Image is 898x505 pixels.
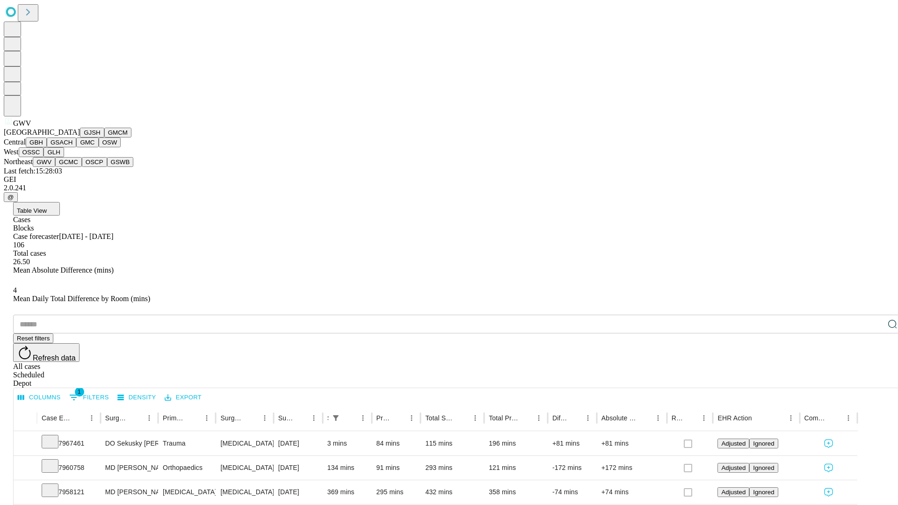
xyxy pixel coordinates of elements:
[107,157,134,167] button: GSWB
[601,414,637,422] div: Absolute Difference
[245,411,258,425] button: Sort
[753,464,774,471] span: Ignored
[749,439,778,448] button: Ignored
[26,137,47,147] button: GBH
[80,128,104,137] button: GJSH
[717,463,749,473] button: Adjusted
[13,295,150,303] span: Mean Daily Total Difference by Room (mins)
[356,411,369,425] button: Menu
[327,480,367,504] div: 369 mins
[163,480,211,504] div: [MEDICAL_DATA]
[377,432,416,455] div: 84 mins
[105,432,153,455] div: DO Sekusky [PERSON_NAME]
[75,387,84,397] span: 1
[684,411,697,425] button: Sort
[18,484,32,501] button: Expand
[13,343,80,362] button: Refresh data
[278,432,318,455] div: [DATE]
[489,480,543,504] div: 358 mins
[43,147,64,157] button: GLH
[278,480,318,504] div: [DATE]
[638,411,652,425] button: Sort
[519,411,532,425] button: Sort
[105,480,153,504] div: MD [PERSON_NAME] [PERSON_NAME]
[489,432,543,455] div: 196 mins
[19,147,44,157] button: OSSC
[130,411,143,425] button: Sort
[104,128,131,137] button: GMCM
[829,411,842,425] button: Sort
[327,414,328,422] div: Scheduled In Room Duration
[258,411,271,425] button: Menu
[13,266,114,274] span: Mean Absolute Difference (mins)
[13,232,59,240] span: Case forecaster
[7,194,14,201] span: @
[187,411,200,425] button: Sort
[220,480,268,504] div: [MEDICAL_DATA] BONE FLAP EXCISION [MEDICAL_DATA] SUPRATENTORIAL
[377,414,391,422] div: Predicted In Room Duration
[652,411,665,425] button: Menu
[552,414,567,422] div: Difference
[42,456,96,480] div: 7960758
[143,411,156,425] button: Menu
[601,456,662,480] div: +172 mins
[82,157,107,167] button: OSCP
[721,440,746,447] span: Adjusted
[425,432,479,455] div: 115 mins
[343,411,356,425] button: Sort
[4,184,894,192] div: 2.0.241
[568,411,581,425] button: Sort
[307,411,320,425] button: Menu
[552,456,592,480] div: -172 mins
[4,138,26,146] span: Central
[753,411,766,425] button: Sort
[162,390,204,405] button: Export
[294,411,307,425] button: Sort
[200,411,213,425] button: Menu
[85,411,98,425] button: Menu
[581,411,594,425] button: Menu
[220,414,244,422] div: Surgery Name
[4,192,18,202] button: @
[784,411,797,425] button: Menu
[13,286,17,294] span: 4
[753,440,774,447] span: Ignored
[115,390,159,405] button: Density
[721,464,746,471] span: Adjusted
[717,414,752,422] div: EHR Action
[552,480,592,504] div: -74 mins
[42,480,96,504] div: 7958121
[327,432,367,455] div: 3 mins
[42,432,96,455] div: 7967461
[749,463,778,473] button: Ignored
[278,414,293,422] div: Surgery Date
[99,137,121,147] button: OSW
[392,411,405,425] button: Sort
[405,411,418,425] button: Menu
[278,456,318,480] div: [DATE]
[456,411,469,425] button: Sort
[327,456,367,480] div: 134 mins
[105,456,153,480] div: MD [PERSON_NAME]
[13,241,24,249] span: 106
[4,148,19,156] span: West
[105,414,129,422] div: Surgeon Name
[59,232,113,240] span: [DATE] - [DATE]
[717,439,749,448] button: Adjusted
[489,414,518,422] div: Total Predicted Duration
[72,411,85,425] button: Sort
[4,158,33,166] span: Northeast
[489,456,543,480] div: 121 mins
[4,175,894,184] div: GEI
[425,456,479,480] div: 293 mins
[672,414,684,422] div: Resolved in EHR
[18,460,32,476] button: Expand
[753,489,774,496] span: Ignored
[33,157,55,167] button: GWV
[15,390,63,405] button: Select columns
[47,137,76,147] button: GSACH
[13,249,46,257] span: Total cases
[163,432,211,455] div: Trauma
[13,333,53,343] button: Reset filters
[163,456,211,480] div: Orthopaedics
